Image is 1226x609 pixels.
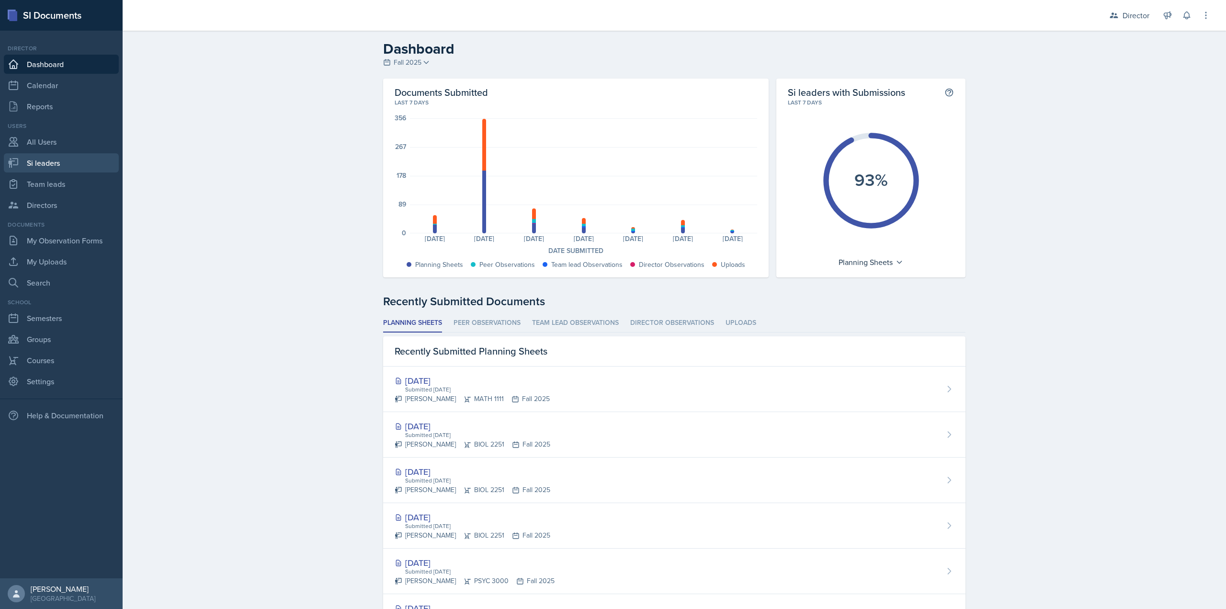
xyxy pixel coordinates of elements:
a: Calendar [4,76,119,95]
span: Fall 2025 [394,57,421,68]
div: Uploads [721,260,745,270]
div: 356 [395,115,406,121]
div: 178 [397,172,406,179]
div: [DATE] [395,465,550,478]
a: My Observation Forms [4,231,119,250]
a: Directors [4,195,119,215]
text: 93% [854,167,888,192]
div: [PERSON_NAME] PSYC 3000 Fall 2025 [395,576,555,586]
div: Planning Sheets [415,260,463,270]
div: Team lead Observations [551,260,623,270]
div: [DATE] [708,235,758,242]
div: [DATE] [658,235,708,242]
h2: Dashboard [383,40,965,57]
div: Submitted [DATE] [404,476,550,485]
div: 267 [395,143,406,150]
a: [DATE] Submitted [DATE] [PERSON_NAME]PSYC 3000Fall 2025 [383,549,965,594]
div: [PERSON_NAME] BIOL 2251 Fall 2025 [395,485,550,495]
div: Users [4,122,119,130]
div: [DATE] [410,235,460,242]
div: Director Observations [639,260,704,270]
div: Submitted [DATE] [404,385,550,394]
a: Semesters [4,309,119,328]
li: Uploads [726,314,756,333]
a: [DATE] Submitted [DATE] [PERSON_NAME]BIOL 2251Fall 2025 [383,458,965,503]
h2: Si leaders with Submissions [788,86,905,98]
div: Peer Observations [479,260,535,270]
div: Submitted [DATE] [404,522,550,530]
div: [DATE] [460,235,510,242]
a: Si leaders [4,153,119,172]
a: My Uploads [4,252,119,271]
a: Reports [4,97,119,116]
div: [PERSON_NAME] BIOL 2251 Fall 2025 [395,439,550,449]
a: [DATE] Submitted [DATE] [PERSON_NAME]MATH 1111Fall 2025 [383,367,965,412]
li: Director Observations [630,314,714,333]
div: 0 [402,230,406,236]
a: Dashboard [4,55,119,74]
div: School [4,298,119,307]
a: All Users [4,132,119,151]
div: [DATE] [395,374,550,387]
a: [DATE] Submitted [DATE] [PERSON_NAME]BIOL 2251Fall 2025 [383,412,965,458]
div: Director [1123,10,1149,21]
div: Date Submitted [395,246,757,256]
div: Recently Submitted Documents [383,293,965,310]
div: [GEOGRAPHIC_DATA] [31,594,95,603]
div: Last 7 days [395,98,757,107]
li: Planning Sheets [383,314,442,333]
a: Search [4,273,119,292]
div: Help & Documentation [4,406,119,425]
div: [DATE] [509,235,559,242]
h2: Documents Submitted [395,86,757,98]
a: Groups [4,330,119,349]
a: Courses [4,351,119,370]
div: Last 7 days [788,98,954,107]
div: [PERSON_NAME] BIOL 2251 Fall 2025 [395,530,550,540]
div: [PERSON_NAME] MATH 1111 Fall 2025 [395,394,550,404]
li: Team lead Observations [532,314,619,333]
div: [DATE] [559,235,609,242]
div: 89 [398,201,406,207]
div: [DATE] [395,556,555,569]
div: Planning Sheets [834,254,908,270]
a: Team leads [4,174,119,194]
a: Settings [4,372,119,391]
div: Director [4,44,119,53]
div: [DATE] [395,420,550,433]
div: [DATE] [609,235,658,242]
div: Documents [4,220,119,229]
div: Submitted [DATE] [404,431,550,439]
a: [DATE] Submitted [DATE] [PERSON_NAME]BIOL 2251Fall 2025 [383,503,965,549]
div: Submitted [DATE] [404,567,555,576]
li: Peer Observations [454,314,521,333]
div: [DATE] [395,511,550,524]
div: [PERSON_NAME] [31,584,95,594]
div: Recently Submitted Planning Sheets [383,336,965,367]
